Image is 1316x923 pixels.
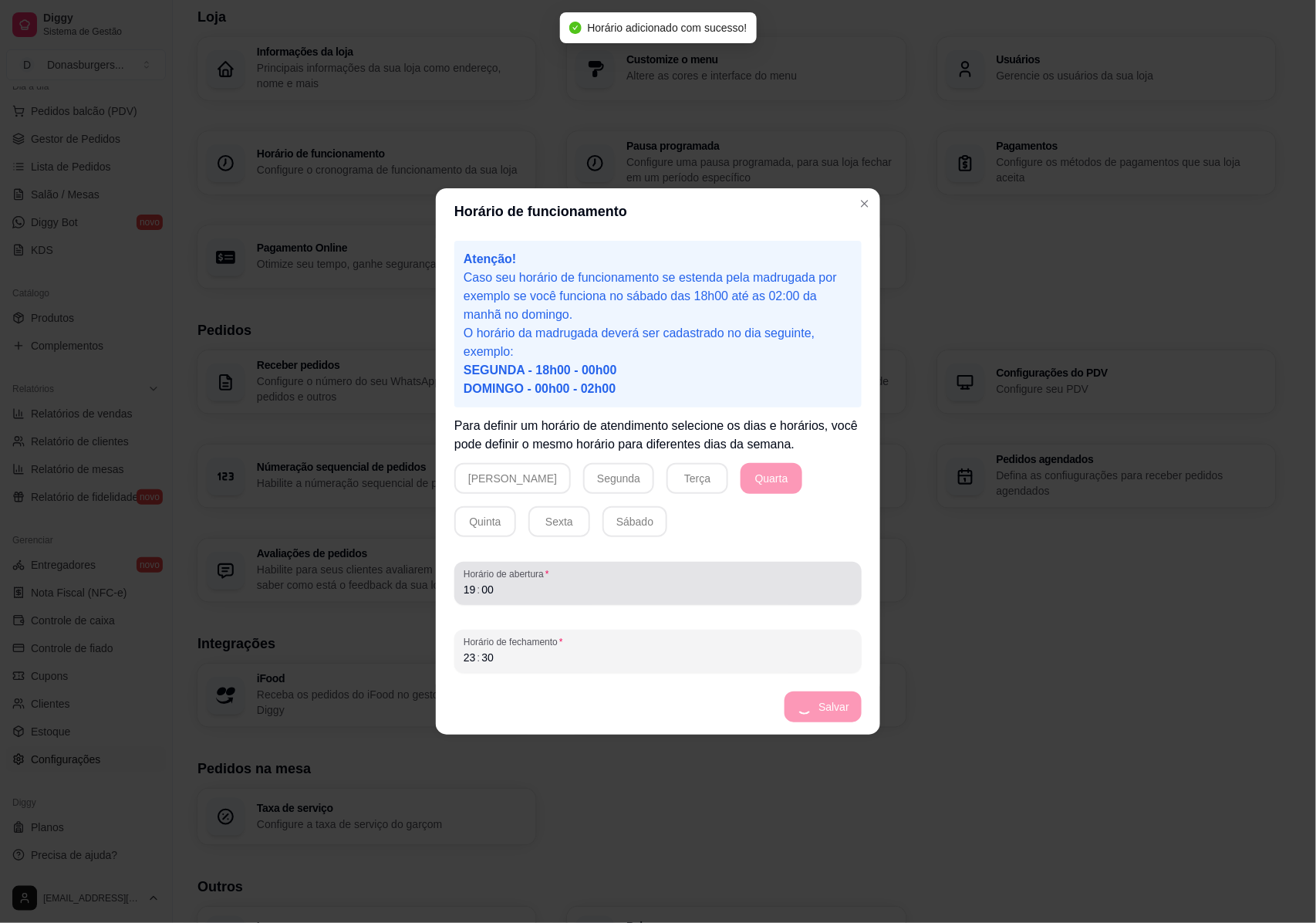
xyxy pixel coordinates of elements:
[464,382,616,395] span: DOMINGO - 00h00 - 02h00
[476,582,482,597] div: :
[480,582,495,597] div: minute,
[476,650,482,665] div: :
[588,22,747,34] span: Horário adicionado com sucesso!
[852,191,877,216] button: Close
[464,324,852,398] p: O horário da madrugada deverá ser cadastrado no dia seguinte, exemplo:
[464,250,852,269] p: Atenção!
[436,188,880,235] header: Horário de funcionamento
[480,650,495,665] div: minute,
[462,650,477,665] div: hour,
[464,363,617,377] span: SEGUNDA - 18h00 - 00h00
[462,582,477,597] div: hour,
[464,568,852,580] span: Horário de abertura
[464,636,852,648] span: Horário de fechamento
[464,269,852,324] p: Caso seu horário de funcionamento se estenda pela madrugada por exemplo se você funciona no sábad...
[454,417,862,454] p: Para definir um horário de atendimento selecione os dias e horários, você pode definir o mesmo ho...
[569,22,582,34] span: check-circle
